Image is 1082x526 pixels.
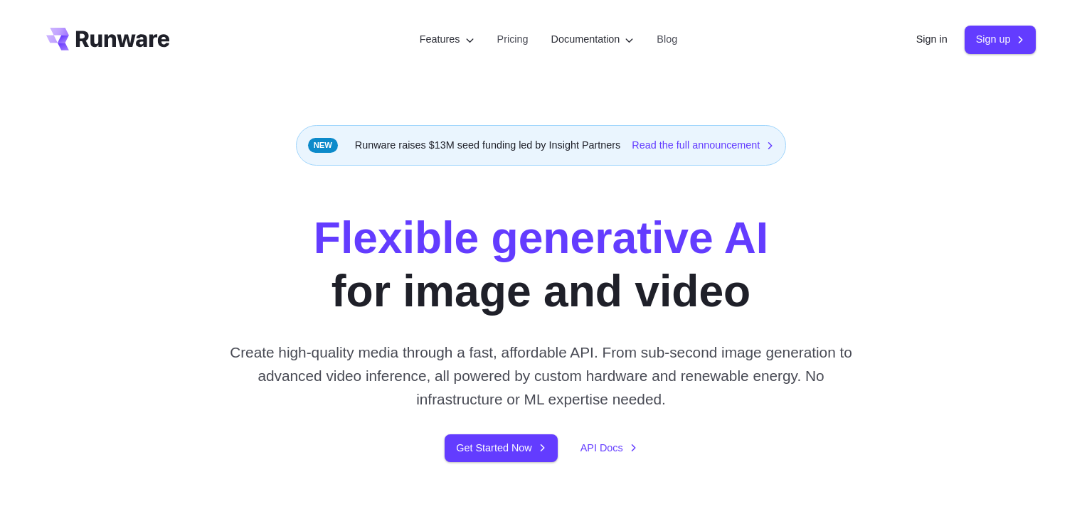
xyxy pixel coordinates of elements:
div: Runware raises $13M seed funding led by Insight Partners [296,125,787,166]
strong: Flexible generative AI [314,213,768,262]
a: Sign up [965,26,1036,53]
a: Blog [657,31,677,48]
a: Go to / [46,28,170,50]
label: Documentation [551,31,635,48]
p: Create high-quality media through a fast, affordable API. From sub-second image generation to adv... [224,340,858,412]
a: Sign in [916,31,948,48]
a: API Docs [580,440,637,456]
h1: for image and video [314,211,768,318]
label: Features [420,31,474,48]
a: Pricing [497,31,529,48]
a: Read the full announcement [632,137,774,154]
a: Get Started Now [445,434,557,462]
